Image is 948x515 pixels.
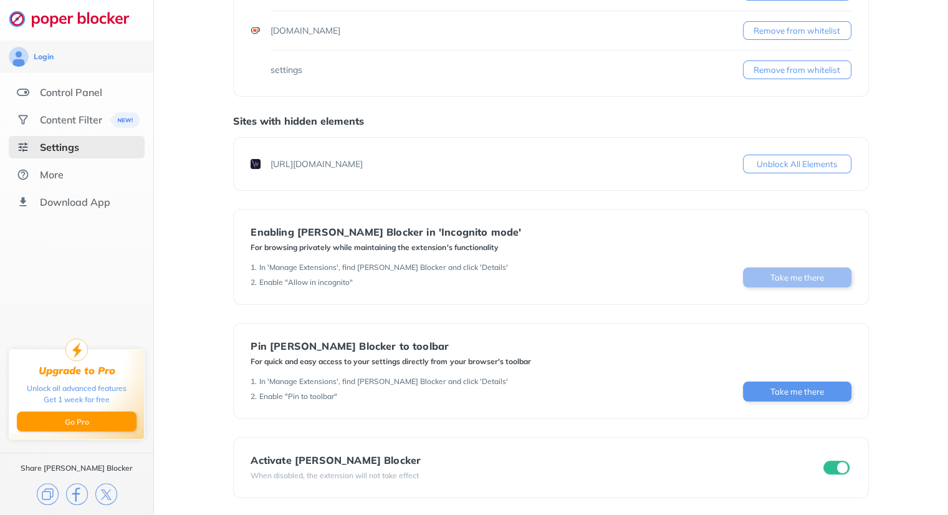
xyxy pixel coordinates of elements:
[17,86,29,99] img: features.svg
[65,339,88,361] img: upgrade-to-pro.svg
[743,155,851,173] button: Unblock All Elements
[251,243,521,253] div: For browsing privately while maintaining the extension's functionality
[66,483,88,505] img: facebook.svg
[40,86,102,99] div: Control Panel
[259,262,507,272] div: In 'Manage Extensions', find [PERSON_NAME] Blocker and click 'Details'
[40,141,79,153] div: Settings
[17,113,29,126] img: social.svg
[251,471,421,481] div: When disabled, the extension will not take effect
[40,196,110,208] div: Download App
[44,394,110,405] div: Get 1 week for free
[40,113,102,126] div: Content Filter
[271,158,363,170] div: [URL][DOMAIN_NAME]
[251,455,421,466] div: Activate [PERSON_NAME] Blocker
[17,412,136,431] button: Go Pro
[743,382,851,402] button: Take me there
[743,267,851,287] button: Take me there
[233,115,868,127] div: Sites with hidden elements
[251,159,261,169] img: favicons
[34,52,54,62] div: Login
[27,383,127,394] div: Unlock all advanced features
[259,392,337,402] div: Enable "Pin to toolbar"
[40,168,64,181] div: More
[743,21,851,40] button: Remove from whitelist
[39,365,115,377] div: Upgrade to Pro
[17,168,29,181] img: about.svg
[251,392,257,402] div: 2 .
[271,64,302,76] div: settings
[9,10,143,27] img: logo-webpage.svg
[251,26,261,36] img: favicons
[271,24,340,37] div: [DOMAIN_NAME]
[251,357,530,367] div: For quick and easy access to your settings directly from your browser's toolbar
[251,340,530,352] div: Pin [PERSON_NAME] Blocker to toolbar
[17,141,29,153] img: settings-selected.svg
[251,65,261,75] img: favicons
[251,277,257,287] div: 2 .
[21,463,133,473] div: Share [PERSON_NAME] Blocker
[251,226,521,238] div: Enabling [PERSON_NAME] Blocker in 'Incognito mode'
[259,277,353,287] div: Enable "Allow in incognito"
[251,377,257,387] div: 1 .
[743,60,851,79] button: Remove from whitelist
[110,112,140,128] img: menuBanner.svg
[251,262,257,272] div: 1 .
[17,196,29,208] img: download-app.svg
[259,377,507,387] div: In 'Manage Extensions', find [PERSON_NAME] Blocker and click 'Details'
[9,47,29,67] img: avatar.svg
[95,483,117,505] img: x.svg
[37,483,59,505] img: copy.svg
